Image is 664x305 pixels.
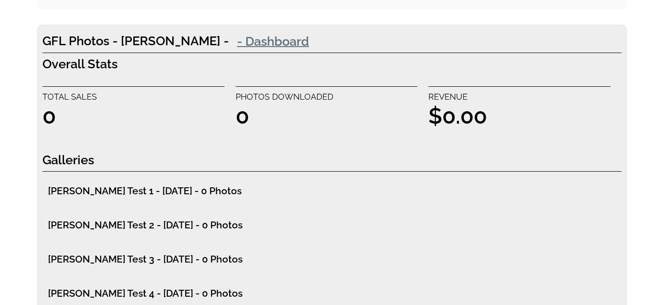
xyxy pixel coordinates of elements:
[42,90,225,104] p: Total sales
[42,149,622,172] h2: Galleries
[428,90,611,104] p: Revenue
[42,105,225,127] h1: 0
[229,32,317,50] a: - Dashboard
[48,182,242,200] h3: [PERSON_NAME] Test 1 - [DATE] - 0 Photos
[236,90,418,104] p: Photos Downloaded
[428,105,611,127] h1: $0.00
[48,285,243,302] h3: [PERSON_NAME] Test 4 - [DATE] - 0 Photos
[236,105,418,127] h1: 0
[42,30,622,53] h2: GFL Photos - [PERSON_NAME] -
[42,53,622,76] h2: Overall Stats
[48,251,243,268] h3: [PERSON_NAME] Test 3 - [DATE] - 0 Photos
[48,216,243,234] h3: [PERSON_NAME] Test 2 - [DATE] - 0 Photos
